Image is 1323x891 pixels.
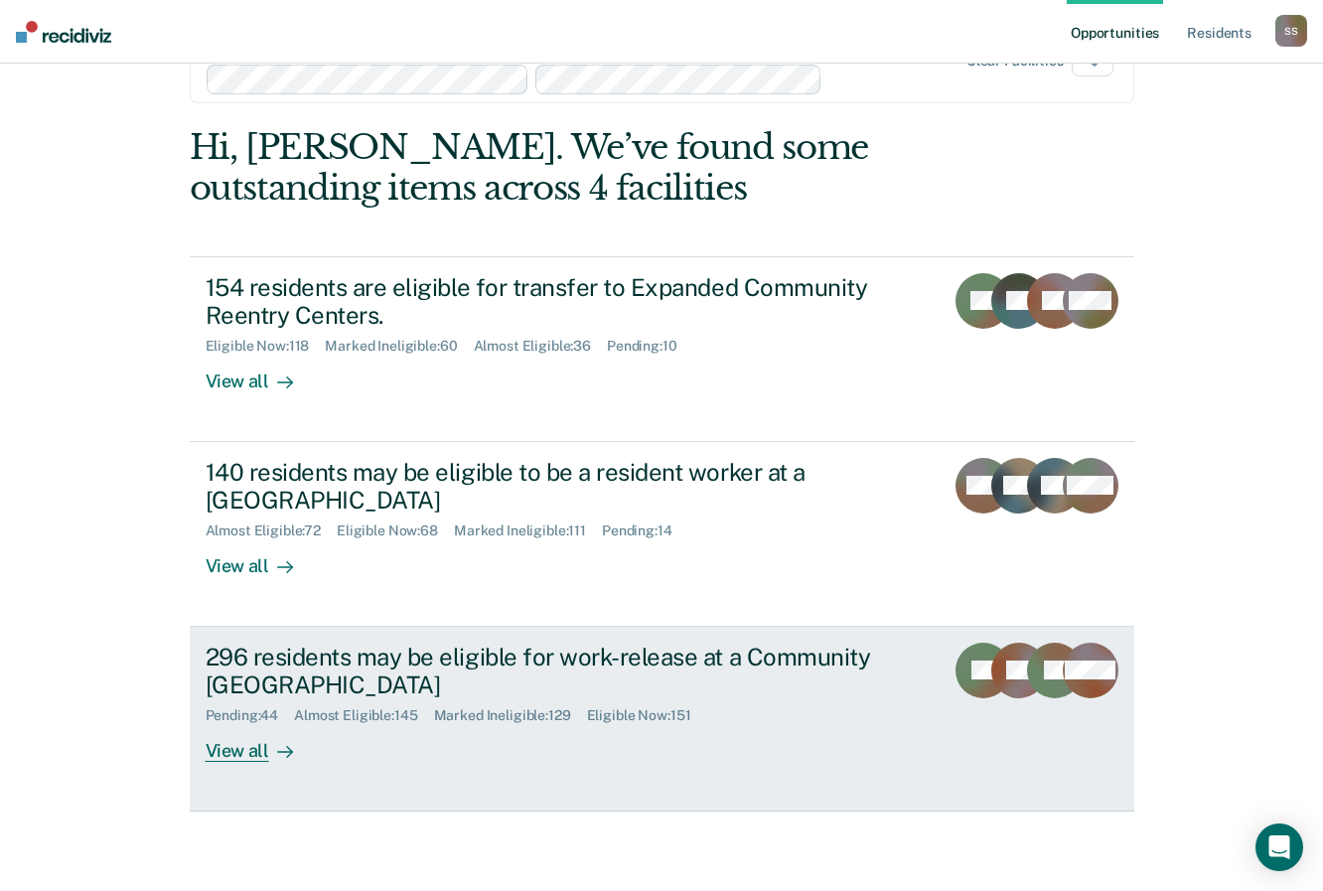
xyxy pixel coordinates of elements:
[602,522,688,539] div: Pending : 14
[1275,15,1307,47] button: SS
[325,338,473,355] div: Marked Ineligible : 60
[190,127,946,209] div: Hi, [PERSON_NAME]. We’ve found some outstanding items across 4 facilities
[16,21,111,43] img: Recidiviz
[190,442,1134,627] a: 140 residents may be eligible to be a resident worker at a [GEOGRAPHIC_DATA]Almost Eligible:72Eli...
[206,355,317,393] div: View all
[206,724,317,763] div: View all
[1275,15,1307,47] div: S S
[454,522,602,539] div: Marked Ineligible : 111
[434,707,587,724] div: Marked Ineligible : 129
[190,627,1134,812] a: 296 residents may be eligible for work-release at a Community [GEOGRAPHIC_DATA]Pending:44Almost E...
[587,707,707,724] div: Eligible Now : 151
[474,338,608,355] div: Almost Eligible : 36
[206,707,295,724] div: Pending : 44
[206,458,903,516] div: 140 residents may be eligible to be a resident worker at a [GEOGRAPHIC_DATA]
[337,522,454,539] div: Eligible Now : 68
[294,707,433,724] div: Almost Eligible : 145
[206,273,903,331] div: 154 residents are eligible for transfer to Expanded Community Reentry Centers.
[607,338,693,355] div: Pending : 10
[206,539,317,578] div: View all
[206,522,338,539] div: Almost Eligible : 72
[206,338,326,355] div: Eligible Now : 118
[206,643,903,700] div: 296 residents may be eligible for work-release at a Community [GEOGRAPHIC_DATA]
[1255,823,1303,871] div: Open Intercom Messenger
[190,256,1134,442] a: 154 residents are eligible for transfer to Expanded Community Reentry Centers.Eligible Now:118Mar...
